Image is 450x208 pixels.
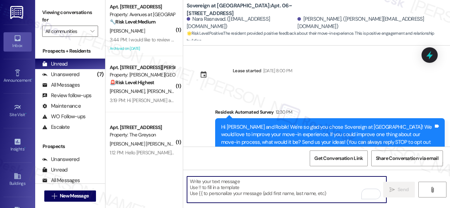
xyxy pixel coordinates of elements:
[110,131,175,139] div: Property: The Greyson
[430,187,435,193] i: 
[376,155,438,162] span: Share Conversation via email
[24,146,25,150] span: •
[42,156,79,163] div: Unanswered
[262,67,292,74] div: [DATE] 8:00 PM
[109,44,175,53] div: Archived on [DATE]
[187,176,386,203] textarea: To enrich screen reader interactions, please activate Accessibility in Grammarly extension settings
[42,113,85,120] div: WO Follow-ups
[110,124,175,131] div: Apt. [STREET_ADDRESS]
[383,182,415,197] button: Send
[42,92,91,99] div: Review follow-ups
[42,60,67,68] div: Unread
[35,47,105,55] div: Prospects + Residents
[187,30,450,45] span: : The resident provided positive feedback about their move-in experience. This is positive engage...
[110,28,145,34] span: [PERSON_NAME]
[187,2,327,17] b: Sovereign at [GEOGRAPHIC_DATA]: Apt. 06~[STREET_ADDRESS]
[110,149,245,156] div: 1:12 PM: Hello [PERSON_NAME], you work for the Greysons correct?
[215,108,445,118] div: Residesk Automated Survey
[274,108,292,116] div: 12:30 PM
[110,88,147,94] span: [PERSON_NAME]
[187,31,223,36] strong: 🌟 Risk Level: Positive
[42,71,79,78] div: Unanswered
[31,77,32,82] span: •
[110,11,175,18] div: Property: Avenues at [GEOGRAPHIC_DATA]
[25,111,26,116] span: •
[110,71,175,79] div: Property: [PERSON_NAME][GEOGRAPHIC_DATA]
[110,141,181,147] span: [PERSON_NAME] [PERSON_NAME]
[371,150,443,166] button: Share Conversation via email
[398,186,409,193] span: Send
[42,166,67,174] div: Unread
[60,192,89,200] span: New Message
[42,177,80,184] div: All Messages
[110,64,175,71] div: Apt. [STREET_ADDRESS][PERSON_NAME]
[4,136,32,155] a: Insights •
[4,101,32,120] a: Site Visit •
[35,143,105,150] div: Prospects
[42,123,70,131] div: Escalate
[297,15,445,31] div: [PERSON_NAME]. ([PERSON_NAME][EMAIL_ADDRESS][DOMAIN_NAME])
[110,36,232,43] div: 3:44 PM: I would like to review the Bill of electricity June-July
[90,28,94,34] i: 
[4,170,32,189] a: Buildings
[187,15,296,31] div: Nara Rasnavad. ([EMAIL_ADDRESS][DOMAIN_NAME])
[314,155,363,162] span: Get Conversation Link
[95,69,105,80] div: (7)
[110,3,175,11] div: Apt. [STREET_ADDRESS]
[4,32,32,51] a: Inbox
[310,150,367,166] button: Get Conversation Link
[52,193,57,199] i: 
[110,19,155,25] strong: 🔧 Risk Level: Medium
[147,88,182,94] span: [PERSON_NAME]
[42,81,80,89] div: All Messages
[45,26,87,37] input: All communities
[42,7,98,26] label: Viewing conversations for
[110,79,154,86] strong: 🚨 Risk Level: Highest
[44,190,96,202] button: New Message
[42,102,81,110] div: Maintenance
[10,6,25,19] img: ResiDesk Logo
[233,67,262,74] div: Lease started
[221,123,433,154] div: Hi [PERSON_NAME] and Robik! We're so glad you chose Sovereign at [GEOGRAPHIC_DATA]! We would love...
[390,187,395,193] i: 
